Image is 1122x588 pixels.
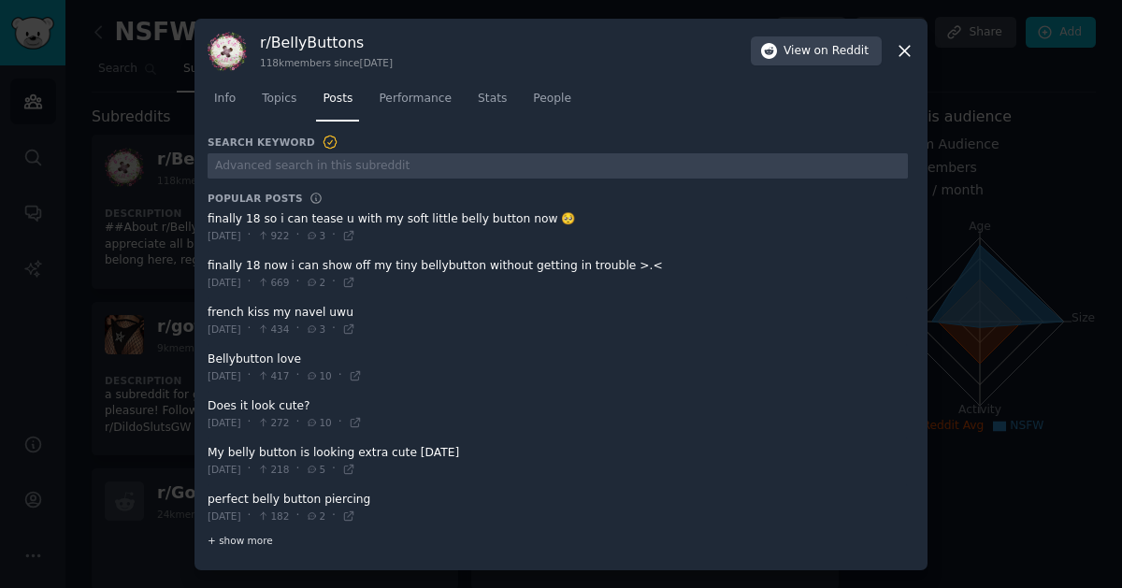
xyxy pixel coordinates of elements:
[208,84,242,122] a: Info
[751,36,882,66] button: Viewon Reddit
[214,91,236,108] span: Info
[306,416,331,429] span: 10
[260,33,393,52] h3: r/ BellyButtons
[306,509,325,523] span: 2
[323,91,352,108] span: Posts
[306,463,325,476] span: 5
[295,508,299,524] span: ·
[208,323,241,336] span: [DATE]
[257,229,289,242] span: 922
[526,84,578,122] a: People
[248,321,252,337] span: ·
[306,229,325,242] span: 3
[208,463,241,476] span: [DATE]
[208,153,908,179] input: Advanced search in this subreddit
[295,367,299,384] span: ·
[295,461,299,478] span: ·
[257,463,289,476] span: 218
[262,91,296,108] span: Topics
[248,414,252,431] span: ·
[332,321,336,337] span: ·
[316,84,359,122] a: Posts
[471,84,513,122] a: Stats
[248,274,252,291] span: ·
[306,276,325,289] span: 2
[208,276,241,289] span: [DATE]
[784,43,869,60] span: View
[533,91,571,108] span: People
[332,508,336,524] span: ·
[306,323,325,336] span: 3
[332,461,336,478] span: ·
[208,229,241,242] span: [DATE]
[208,134,338,151] h3: Search Keyword
[208,509,241,523] span: [DATE]
[255,84,303,122] a: Topics
[208,369,241,382] span: [DATE]
[257,416,289,429] span: 272
[379,91,452,108] span: Performance
[208,192,303,205] h3: Popular Posts
[338,414,342,431] span: ·
[260,56,393,69] div: 118k members since [DATE]
[295,227,299,244] span: ·
[257,509,289,523] span: 182
[208,32,247,71] img: BellyButtons
[248,461,252,478] span: ·
[295,414,299,431] span: ·
[338,367,342,384] span: ·
[306,369,331,382] span: 10
[257,323,289,336] span: 434
[478,91,507,108] span: Stats
[332,227,336,244] span: ·
[248,227,252,244] span: ·
[372,84,458,122] a: Performance
[814,43,869,60] span: on Reddit
[248,367,252,384] span: ·
[248,508,252,524] span: ·
[295,274,299,291] span: ·
[295,321,299,337] span: ·
[208,534,273,547] span: + show more
[208,416,241,429] span: [DATE]
[257,276,289,289] span: 669
[257,369,289,382] span: 417
[332,274,336,291] span: ·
